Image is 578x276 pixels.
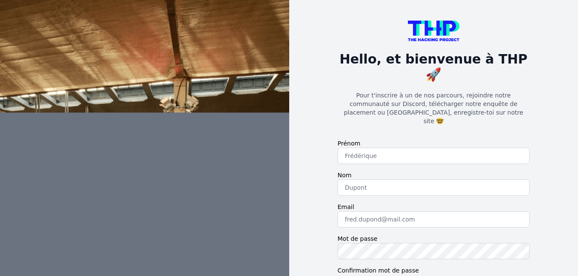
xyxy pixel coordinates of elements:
[338,171,530,179] label: Nom
[338,203,530,211] label: Email
[408,21,459,41] img: logo
[338,139,530,148] label: Prénom
[338,179,530,196] input: Dupont
[338,148,530,164] input: Frédérique
[338,266,530,275] label: Confirmation mot de passe
[338,234,530,243] label: Mot de passe
[338,52,530,82] h1: Hello, et bienvenue à THP 🚀
[338,211,530,227] input: fred.dupond@mail.com
[338,91,530,125] p: Pour t'inscrire à un de nos parcours, rejoindre notre communauté sur Discord, télécharger notre e...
